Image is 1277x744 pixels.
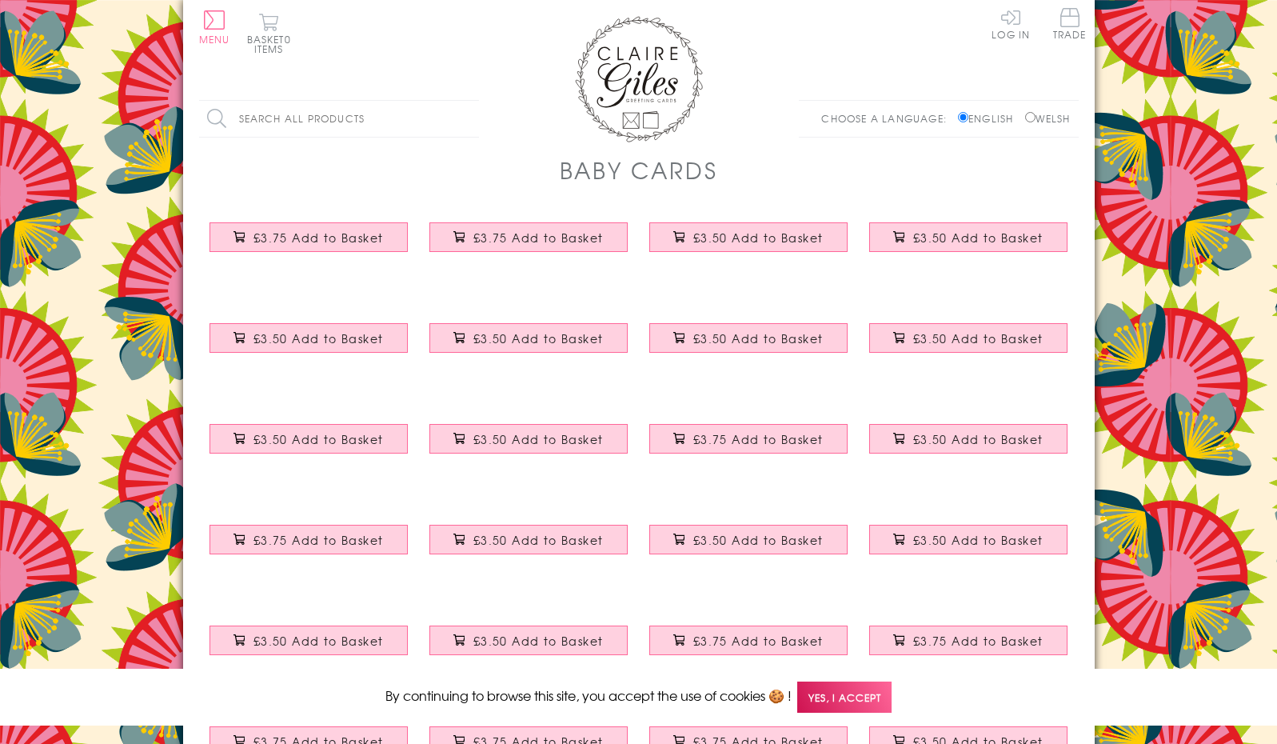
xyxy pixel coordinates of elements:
button: £3.50 Add to Basket [869,424,1067,454]
a: Baby Card, Blue Bunting, Beautiful bouncing brand new Baby Boy £3.50 Add to Basket [859,513,1079,582]
a: Log In [992,8,1030,39]
a: Baby Card, Yellow Stripes, Hello Baby Twins £3.50 Add to Basket [859,412,1079,481]
span: £3.75 Add to Basket [693,431,824,447]
span: £3.50 Add to Basket [693,330,824,346]
span: £3.50 Add to Basket [913,431,1044,447]
span: 0 items [254,32,291,56]
button: £3.50 Add to Basket [429,424,628,454]
button: £3.75 Add to Basket [210,525,408,554]
button: £3.50 Add to Basket [869,323,1067,353]
span: Yes, I accept [797,682,892,713]
span: £3.75 Add to Basket [253,532,384,548]
button: Basket0 items [247,13,291,54]
input: Welsh [1025,112,1036,122]
a: Trade [1053,8,1087,42]
button: £3.50 Add to Basket [210,626,408,655]
button: £3.75 Add to Basket [429,222,628,252]
span: £3.50 Add to Basket [473,633,604,649]
span: Trade [1053,8,1087,39]
span: £3.50 Add to Basket [473,330,604,346]
a: Baby Card, Colour Dots, Mum and Dad to Be Good Luck, Embellished with pompoms £3.75 Add to Basket [419,210,639,279]
h1: Baby Cards [560,154,718,186]
a: Baby Card, Mobile, Baby Girl Congratulations £3.50 Add to Basket [419,513,639,582]
span: £3.50 Add to Basket [693,532,824,548]
span: £3.50 Add to Basket [253,330,384,346]
span: £3.75 Add to Basket [693,633,824,649]
a: Baby Card, Flowers, Leaving to Have a Baby Good Luck, Embellished with pompoms £3.75 Add to Basket [199,210,419,279]
button: £3.75 Add to Basket [649,424,848,454]
a: Baby Card, Blue Star, Baby Boy Congratulations, Embellished with a padded star £3.50 Add to Basket [639,513,859,582]
span: £3.50 Add to Basket [253,633,384,649]
button: £3.50 Add to Basket [649,222,848,252]
span: £3.75 Add to Basket [913,633,1044,649]
label: Welsh [1025,111,1071,126]
button: Menu [199,10,230,44]
a: Baby Card, Sleeping Fox, Baby Boy Congratulations £3.50 Add to Basket [419,412,639,481]
button: £3.50 Add to Basket [429,626,628,655]
span: £3.75 Add to Basket [253,230,384,246]
a: Christmas Card, Baby Happy 1st Christmas, Embellished with colourful pompoms £3.75 Add to Basket [859,614,1079,682]
span: £3.50 Add to Basket [473,431,604,447]
a: Christmas Card, Bauble, Baby's First Christmas, Tassel Embellished £3.75 Add to Basket [639,614,859,682]
a: Baby Christening Card, Pink Hearts, fabric butterfly Embellished £3.50 Add to Basket [639,210,859,279]
a: Baby Christening Card, Blue Stars, Embellished with a padded star £3.50 Add to Basket [859,210,1079,279]
label: English [958,111,1021,126]
a: Baby Card, Pink Shoes, Baby Girl, Congratulations, Embossed and Foiled text £3.50 Add to Basket [859,311,1079,380]
span: £3.50 Add to Basket [253,431,384,447]
button: £3.50 Add to Basket [649,525,848,554]
a: Baby Card, Blue Shoes, Baby Boy, Congratulations, Embossed and Foiled text £3.50 Add to Basket [199,412,419,481]
button: £3.50 Add to Basket [869,525,1067,554]
span: £3.75 Add to Basket [473,230,604,246]
button: £3.50 Add to Basket [869,222,1067,252]
a: Baby Card, Welcome to the world little brother, Embellished with a padded star £3.50 Add to Basket [419,614,639,682]
span: £3.50 Add to Basket [913,230,1044,246]
button: £3.75 Add to Basket [869,626,1067,655]
button: £3.50 Add to Basket [210,424,408,454]
button: £3.50 Add to Basket [429,525,628,554]
span: £3.50 Add to Basket [693,230,824,246]
p: Choose a language: [821,111,955,126]
button: £3.50 Add to Basket [429,323,628,353]
input: Search [463,101,479,137]
span: £3.50 Add to Basket [473,532,604,548]
input: English [958,112,968,122]
img: Claire Giles Greetings Cards [575,16,703,142]
button: £3.75 Add to Basket [210,222,408,252]
a: Baby Card, Pink Flowers, Baby Girl, Embossed and Foiled text £3.50 Add to Basket [639,311,859,380]
span: £3.50 Add to Basket [913,330,1044,346]
a: Baby Card, Blue Heart, Baby Boy, Embellished with colourful pompoms £3.75 Add to Basket [639,412,859,481]
span: £3.50 Add to Basket [913,532,1044,548]
input: Search all products [199,101,479,137]
button: £3.75 Add to Basket [649,626,848,655]
a: Baby Card, Pink Heart, Baby Girl, Embellished with colourful pompoms £3.75 Add to Basket [199,513,419,582]
button: £3.50 Add to Basket [649,323,848,353]
a: Baby Card, On your naming day with love, Embellished with a padded star £3.50 Add to Basket [419,311,639,380]
a: Baby Naming Card, Pink Stars, Embellished with a shiny padded star £3.50 Add to Basket [199,311,419,380]
button: £3.50 Add to Basket [210,323,408,353]
a: Baby Card, Welcome to the world little sister, Embellished with a padded star £3.50 Add to Basket [199,614,419,682]
span: Menu [199,32,230,46]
